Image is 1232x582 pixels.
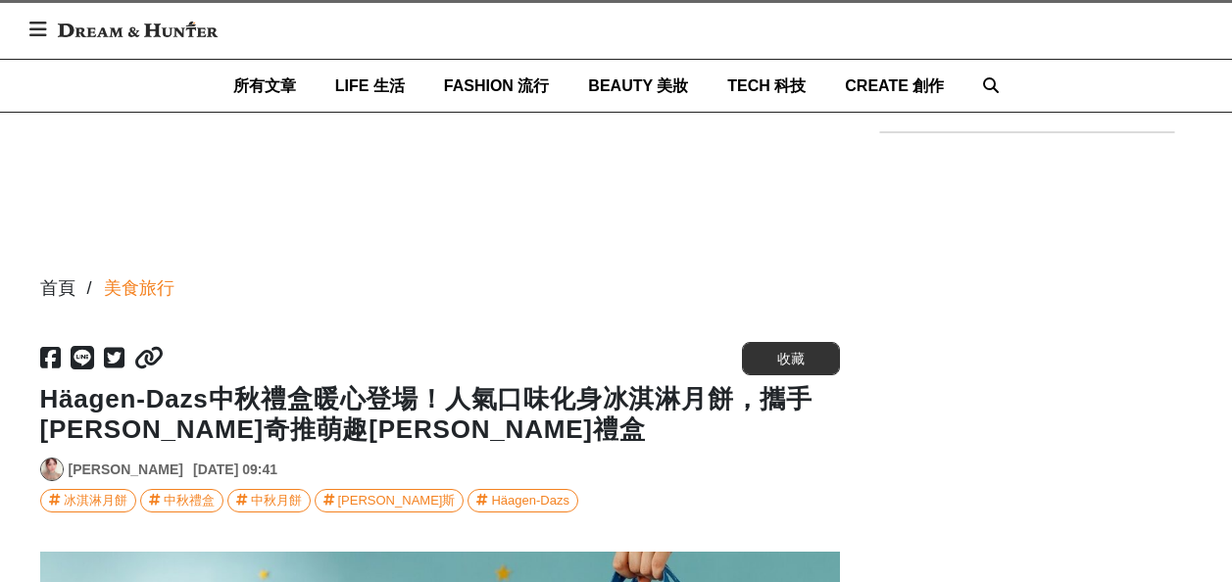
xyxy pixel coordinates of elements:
[251,490,302,511] div: 中秋月餅
[40,384,840,445] h1: Häagen-Dazs中秋禮盒暖心登場！人氣口味化身冰淇淋月餅，攜手[PERSON_NAME]奇推萌趣[PERSON_NAME]禮盒
[468,489,578,512] a: Häagen-Dazs
[335,60,405,112] a: LIFE 生活
[727,60,806,112] a: TECH 科技
[41,459,63,480] img: Avatar
[845,60,944,112] a: CREATE 創作
[48,12,227,47] img: Dream & Hunter
[444,60,550,112] a: FASHION 流行
[104,275,174,302] a: 美食旅行
[40,458,64,481] a: Avatar
[69,460,183,480] a: [PERSON_NAME]
[845,77,944,94] span: CREATE 創作
[742,342,840,375] button: 收藏
[588,77,688,94] span: BEAUTY 美妝
[64,490,127,511] div: 冰淇淋月餅
[227,489,311,512] a: 中秋月餅
[40,275,75,302] div: 首頁
[164,490,215,511] div: 中秋禮盒
[315,489,465,512] a: [PERSON_NAME]斯
[491,490,569,511] div: Häagen-Dazs
[233,77,296,94] span: 所有文章
[588,60,688,112] a: BEAUTY 美妝
[338,490,456,511] div: [PERSON_NAME]斯
[444,77,550,94] span: FASHION 流行
[87,275,92,302] div: /
[140,489,223,512] a: 中秋禮盒
[40,489,136,512] a: 冰淇淋月餅
[193,460,277,480] div: [DATE] 09:41
[727,77,806,94] span: TECH 科技
[335,77,405,94] span: LIFE 生活
[233,60,296,112] a: 所有文章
